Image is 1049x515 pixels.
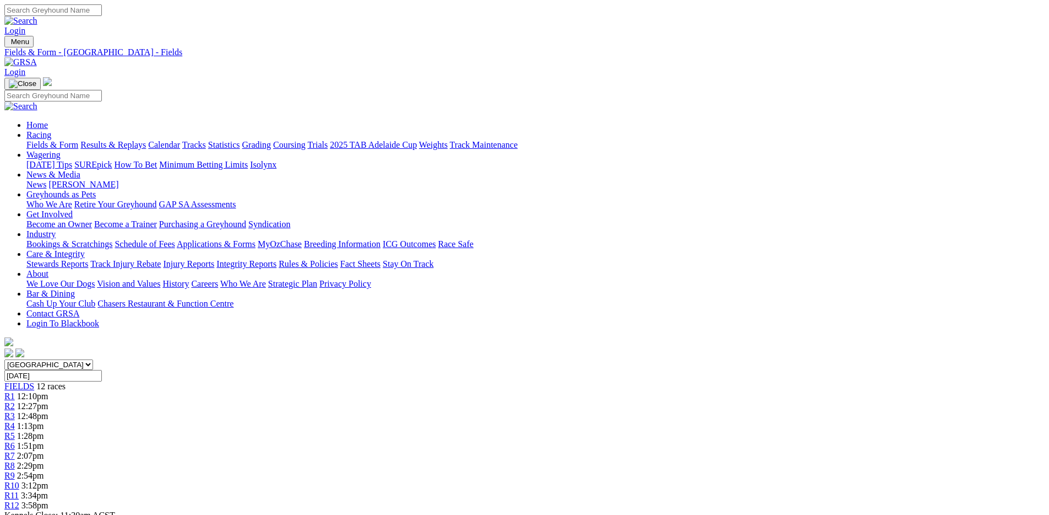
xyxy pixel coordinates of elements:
[97,299,233,308] a: Chasers Restaurant & Function Centre
[36,382,66,391] span: 12 races
[26,259,1045,269] div: Care & Integrity
[26,279,1045,289] div: About
[26,190,96,199] a: Greyhounds as Pets
[4,370,102,382] input: Select date
[220,279,266,288] a: Who We Are
[21,491,48,500] span: 3:34pm
[4,391,15,401] a: R1
[4,421,15,431] a: R4
[26,120,48,130] a: Home
[4,90,102,101] input: Search
[94,219,157,229] a: Become a Trainer
[4,26,25,35] a: Login
[26,200,1045,210] div: Greyhounds as Pets
[216,259,276,269] a: Integrity Reports
[9,79,36,88] img: Close
[17,391,48,401] span: 12:10pm
[97,279,160,288] a: Vision and Values
[26,319,99,328] a: Login To Blackbook
[26,219,1045,229] div: Get Involved
[17,471,44,480] span: 2:54pm
[115,160,157,169] a: How To Bet
[383,259,433,269] a: Stay On Track
[11,37,29,46] span: Menu
[4,57,37,67] img: GRSA
[26,140,78,149] a: Fields & Form
[4,348,13,357] img: facebook.svg
[26,249,85,259] a: Care & Integrity
[26,289,75,298] a: Bar & Dining
[26,130,51,140] a: Racing
[26,259,88,269] a: Stewards Reports
[4,47,1045,57] div: Fields & Form - [GEOGRAPHIC_DATA] - Fields
[26,150,61,159] a: Wagering
[26,180,1045,190] div: News & Media
[17,411,48,421] span: 12:48pm
[163,259,214,269] a: Injury Reports
[248,219,290,229] a: Syndication
[191,279,218,288] a: Careers
[4,461,15,470] a: R8
[4,401,15,411] a: R2
[330,140,417,149] a: 2025 TAB Adelaide Cup
[17,431,44,441] span: 1:28pm
[26,219,92,229] a: Become an Owner
[4,441,15,450] a: R6
[250,160,276,169] a: Isolynx
[4,101,37,111] img: Search
[26,160,72,169] a: [DATE] Tips
[4,471,15,480] a: R9
[4,451,15,460] a: R7
[4,16,37,26] img: Search
[15,348,24,357] img: twitter.svg
[182,140,206,149] a: Tracks
[17,441,44,450] span: 1:51pm
[17,451,44,460] span: 2:07pm
[26,170,80,179] a: News & Media
[17,461,44,470] span: 2:29pm
[279,259,338,269] a: Rules & Policies
[4,67,25,77] a: Login
[304,239,381,249] a: Breeding Information
[340,259,381,269] a: Fact Sheets
[148,140,180,149] a: Calendar
[26,299,95,308] a: Cash Up Your Club
[4,78,41,90] button: Toggle navigation
[159,200,236,209] a: GAP SA Assessments
[48,180,118,189] a: [PERSON_NAME]
[4,481,19,490] a: R10
[162,279,189,288] a: History
[319,279,371,288] a: Privacy Policy
[4,382,34,391] a: FIELDS
[26,180,46,189] a: News
[17,401,48,411] span: 12:27pm
[26,200,72,209] a: Who We Are
[4,36,34,47] button: Toggle navigation
[159,219,246,229] a: Purchasing a Greyhound
[419,140,448,149] a: Weights
[4,491,19,500] a: R11
[159,160,248,169] a: Minimum Betting Limits
[4,411,15,421] a: R3
[307,140,328,149] a: Trials
[26,309,79,318] a: Contact GRSA
[258,239,302,249] a: MyOzChase
[4,4,102,16] input: Search
[26,299,1045,309] div: Bar & Dining
[4,431,15,441] a: R5
[4,501,19,510] a: R12
[26,279,95,288] a: We Love Our Dogs
[80,140,146,149] a: Results & Replays
[74,160,112,169] a: SUREpick
[26,140,1045,150] div: Racing
[450,140,518,149] a: Track Maintenance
